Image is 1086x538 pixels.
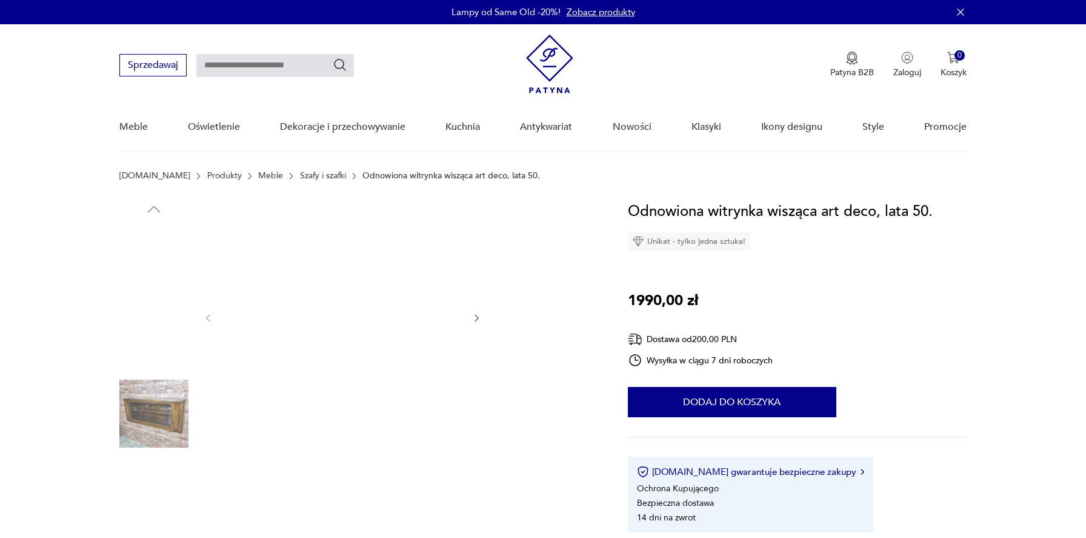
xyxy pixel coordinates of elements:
[637,497,714,509] li: Bezpieczna dostawa
[119,62,187,70] a: Sprzedawaj
[119,457,188,526] img: Zdjęcie produktu Odnowiona witrynka wisząca art deco, lata 50.
[119,171,190,181] a: [DOMAIN_NAME]
[119,104,148,150] a: Meble
[691,104,721,150] a: Klasyki
[280,104,405,150] a: Dekoracje i przechowywanie
[300,171,346,181] a: Szafy i szafki
[119,54,187,76] button: Sprzedawaj
[207,171,242,181] a: Produkty
[628,332,642,347] img: Ikona dostawy
[628,200,933,223] h1: Odnowiona witrynka wisząca art deco, lata 50.
[119,302,188,371] img: Zdjęcie produktu Odnowiona witrynka wisząca art deco, lata 50.
[637,466,864,478] button: [DOMAIN_NAME] gwarantuje bezpieczne zakupy
[520,104,572,150] a: Antykwariat
[893,67,921,78] p: Zaloguj
[861,469,864,475] img: Ikona strzałki w prawo
[119,379,188,448] img: Zdjęcie produktu Odnowiona witrynka wisząca art deco, lata 50.
[628,289,698,312] p: 1990,00 zł
[947,52,959,64] img: Ikona koszyka
[258,171,283,181] a: Meble
[637,483,719,494] li: Ochrona Kupującego
[830,52,874,78] a: Ikona medaluPatyna B2B
[637,466,649,478] img: Ikona certyfikatu
[941,67,967,78] p: Koszyk
[924,104,967,150] a: Promocje
[526,35,573,93] img: Patyna - sklep z meblami i dekoracjami vintage
[901,52,913,64] img: Ikonka użytkownika
[830,67,874,78] p: Patyna B2B
[830,52,874,78] button: Patyna B2B
[225,200,459,434] img: Zdjęcie produktu Odnowiona witrynka wisząca art deco, lata 50.
[628,387,836,417] button: Dodaj do koszyka
[445,104,480,150] a: Kuchnia
[567,6,635,18] a: Zobacz produkty
[633,236,644,247] img: Ikona diamentu
[188,104,240,150] a: Oświetlenie
[119,224,188,294] img: Zdjęcie produktu Odnowiona witrynka wisząca art deco, lata 50.
[613,104,651,150] a: Nowości
[451,6,561,18] p: Lampy od Same Old -20%!
[628,332,773,347] div: Dostawa od 200,00 PLN
[761,104,822,150] a: Ikony designu
[628,353,773,368] div: Wysyłka w ciągu 7 dni roboczych
[893,52,921,78] button: Zaloguj
[333,58,347,72] button: Szukaj
[637,512,696,523] li: 14 dni na zwrot
[941,52,967,78] button: 0Koszyk
[954,50,965,61] div: 0
[862,104,884,150] a: Style
[628,232,750,251] div: Unikat - tylko jedna sztuka!
[846,52,858,65] img: Ikona medalu
[362,171,540,181] p: Odnowiona witrynka wisząca art deco, lata 50.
